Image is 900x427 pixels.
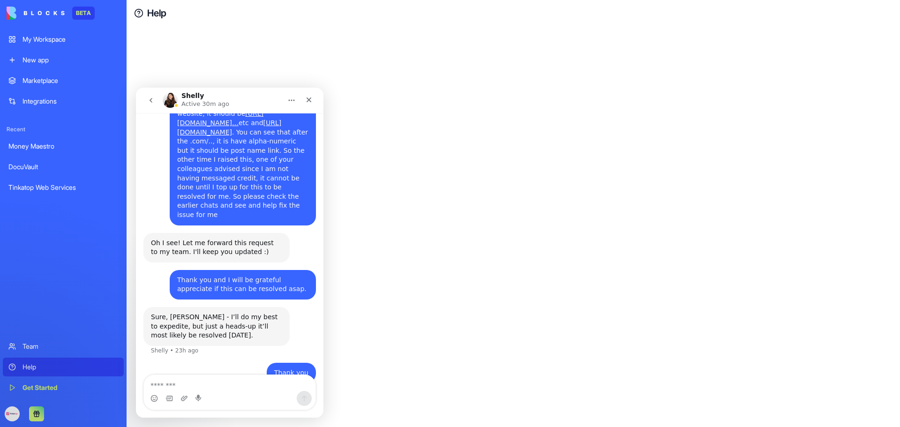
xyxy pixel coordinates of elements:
[8,142,118,151] div: Money Maestro
[30,307,37,315] button: Gif picker
[60,307,67,315] button: Start recording
[7,7,65,20] img: logo
[22,97,118,106] div: Integrations
[147,7,166,20] a: Help
[3,30,124,49] a: My Workspace
[22,55,118,65] div: New app
[7,145,180,182] div: Shelly says…
[22,76,118,85] div: Marketplace
[41,188,172,206] div: Thank you and I will be grateful appreciate if this can be resolved asap.
[22,383,118,392] div: Get Started
[15,151,146,169] div: Oh I see! Let me forward this request to my team. I'll keep you updated :)
[72,7,95,20] div: BETA
[8,183,118,192] div: Tinkatop Web Services
[5,406,20,421] img: Tinkatop_fycgeq.png
[8,287,180,303] textarea: Message…
[15,260,62,266] div: Shelly • 23h ago
[3,157,124,176] a: DocuVault
[7,7,95,20] a: BETA
[3,71,124,90] a: Marketplace
[7,145,154,175] div: Oh I see! Let me forward this request to my team. I'll keep you updated :)
[3,337,124,356] a: Team
[7,182,180,219] div: Tinkatop says…
[34,182,180,212] div: Thank you and I will be grateful appreciate if this can be resolved asap.
[15,225,146,253] div: Sure, [PERSON_NAME] - I’ll do my best to expedite, but just a heads-up it’ll most likely be resol...
[3,126,124,133] span: Recent
[7,219,180,275] div: Shelly says…
[3,358,124,376] a: Help
[15,307,22,315] button: Emoji picker
[138,281,172,290] div: Thank you
[136,88,323,418] iframe: Intercom live chat
[3,378,124,397] a: Get Started
[161,303,176,318] button: Send a message…
[41,31,145,48] a: [URL][DOMAIN_NAME]
[22,342,118,351] div: Team
[3,137,124,156] a: Money Maestro
[3,178,124,197] a: Tinkatop Web Services
[8,162,118,172] div: DocuVault
[22,362,118,372] div: Help
[3,51,124,69] a: New app
[22,35,118,44] div: My Workspace
[7,275,180,307] div: Tinkatop says…
[131,275,180,296] div: Thank you
[7,219,154,258] div: Sure, [PERSON_NAME] - I’ll do my best to expedite, but just a heads-up it’ll most likely be resol...
[45,307,52,315] button: Upload attachment
[3,92,124,111] a: Integrations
